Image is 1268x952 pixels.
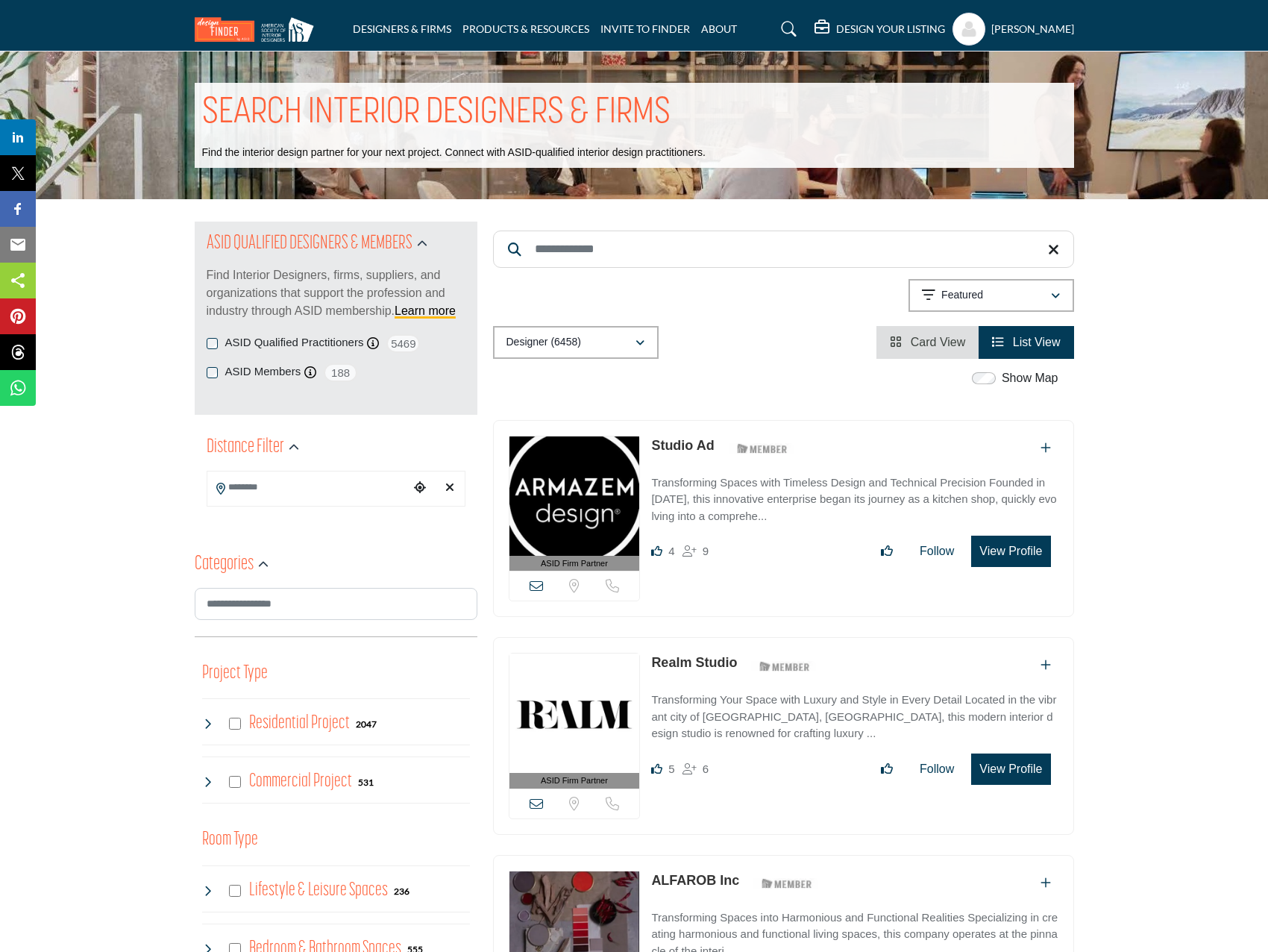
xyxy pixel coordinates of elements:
h4: Commercial Project: Involve the design, construction, or renovation of spaces used for business p... [249,768,352,795]
b: 531 [358,777,374,788]
a: Search [767,17,806,41]
div: Choose your current location [409,472,431,504]
b: 236 [394,886,409,897]
a: ABOUT [701,22,737,35]
input: Select Lifestyle & Leisure Spaces checkbox [229,885,241,897]
b: 2047 [356,719,377,730]
span: 188 [324,363,357,382]
div: 531 Results For Commercial Project [358,775,374,789]
span: 4 [668,545,674,557]
a: Add To List [1041,442,1051,454]
img: Site Logo [195,17,321,42]
a: Learn more [395,304,456,317]
a: ASID Firm Partner [509,654,640,789]
i: Likes [651,545,662,557]
input: Select Commercial Project checkbox [229,776,241,788]
div: Followers [682,760,709,778]
h2: Distance Filter [207,434,284,461]
a: DESIGNERS & FIRMS [353,22,451,35]
a: Add To List [1041,659,1051,671]
button: Show hide supplier dropdown [952,13,985,46]
div: Clear search location [439,472,461,504]
span: 5 [668,762,674,775]
a: Add To List [1041,877,1051,889]
p: Transforming Spaces with Timeless Design and Technical Precision Founded in [DATE], this innovati... [651,475,1058,525]
span: 9 [703,545,709,557]
label: Show Map [1002,369,1058,387]
button: Designer (6458) [493,326,659,359]
p: Transforming Your Space with Luxury and Style in Every Detail Located in the vibrant city of [GEO... [651,692,1058,742]
button: View Profile [971,536,1050,567]
p: Featured [941,288,983,303]
img: Studio Ad [509,436,640,556]
p: ALFAROB Inc [651,871,739,891]
h2: Categories [195,551,254,578]
span: 5469 [386,334,420,353]
h4: Lifestyle & Leisure Spaces: Lifestyle & Leisure Spaces [249,877,388,904]
div: DESIGN YOUR LISTING [815,20,945,38]
button: View Profile [971,754,1050,785]
div: 236 Results For Lifestyle & Leisure Spaces [394,884,409,898]
div: Followers [682,542,709,560]
a: INVITE TO FINDER [600,22,690,35]
i: Likes [651,763,662,774]
button: Like listing [871,536,903,566]
h1: SEARCH INTERIOR DESIGNERS & FIRMS [202,90,671,137]
li: List View [979,326,1073,359]
input: ASID Members checkbox [207,367,218,378]
span: Card View [911,336,966,348]
a: Studio Ad [651,438,714,453]
li: Card View [876,326,979,359]
label: ASID Qualified Practitioners [225,334,364,351]
button: Featured [908,279,1074,312]
img: Realm Studio [509,654,640,773]
h5: DESIGN YOUR LISTING [836,22,945,36]
input: ASID Qualified Practitioners checkbox [207,338,218,349]
label: ASID Members [225,363,301,381]
a: PRODUCTS & RESOURCES [462,22,589,35]
img: ASID Members Badge Icon [751,657,818,675]
div: 2047 Results For Residential Project [356,717,377,730]
input: Search Keyword [493,231,1074,268]
input: Select Residential Project checkbox [229,718,241,730]
p: Find Interior Designers, firms, suppliers, and organizations that support the profession and indu... [207,266,465,320]
span: ASID Firm Partner [541,557,608,570]
input: Search Location [207,473,409,502]
a: ALFAROB Inc [651,873,739,888]
p: Designer (6458) [506,335,581,350]
button: Follow [910,536,964,566]
button: Follow [910,754,964,784]
p: Realm Studio [651,653,737,673]
h2: ASID QUALIFIED DESIGNERS & MEMBERS [207,231,412,257]
a: Realm Studio [651,655,737,670]
span: 6 [703,762,709,775]
h4: Residential Project: Types of projects range from simple residential renovations to highly comple... [249,710,350,736]
button: Like listing [871,754,903,784]
p: Find the interior design partner for your next project. Connect with ASID-qualified interior desi... [202,145,706,160]
button: Project Type [202,660,268,688]
span: List View [1013,336,1061,348]
p: Studio Ad [651,436,714,456]
input: Search Category [195,588,477,620]
a: Transforming Spaces with Timeless Design and Technical Precision Founded in [DATE], this innovati... [651,466,1058,525]
a: Transforming Your Space with Luxury and Style in Every Detail Located in the vibrant city of [GEO... [651,683,1058,742]
a: View Card [890,336,965,348]
img: ASID Members Badge Icon [753,874,820,893]
a: ASID Firm Partner [509,436,640,571]
button: Room Type [202,826,258,854]
h5: [PERSON_NAME] [991,22,1074,37]
a: View List [992,336,1060,348]
span: ASID Firm Partner [541,774,608,787]
img: ASID Members Badge Icon [729,439,796,458]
